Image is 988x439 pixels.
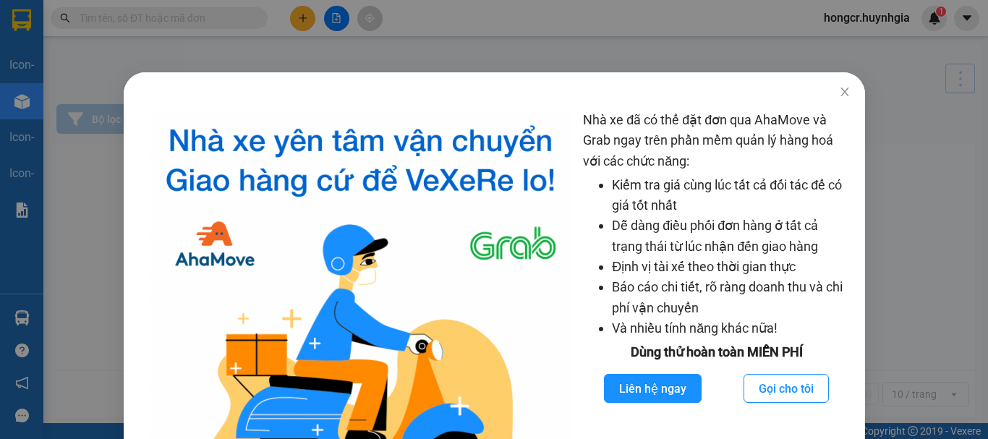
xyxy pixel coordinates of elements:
span: Liên hệ ngay [619,380,686,398]
li: Báo cáo chi tiết, rõ ràng doanh thu và chi phí vận chuyển [612,277,850,318]
span: close [838,86,850,98]
button: Liên hệ ngay [604,374,702,403]
button: Gọi cho tôi [744,374,829,403]
div: Dùng thử hoàn toàn MIỄN PHÍ [583,342,850,362]
li: Kiểm tra giá cùng lúc tất cả đối tác để có giá tốt nhất [612,175,850,216]
li: Dễ dàng điều phối đơn hàng ở tất cả trạng thái từ lúc nhận đến giao hàng [612,216,850,257]
button: Close [824,72,864,113]
li: Và nhiều tính năng khác nữa! [612,318,850,338]
li: Định vị tài xế theo thời gian thực [612,257,850,277]
span: Gọi cho tôi [759,380,814,398]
